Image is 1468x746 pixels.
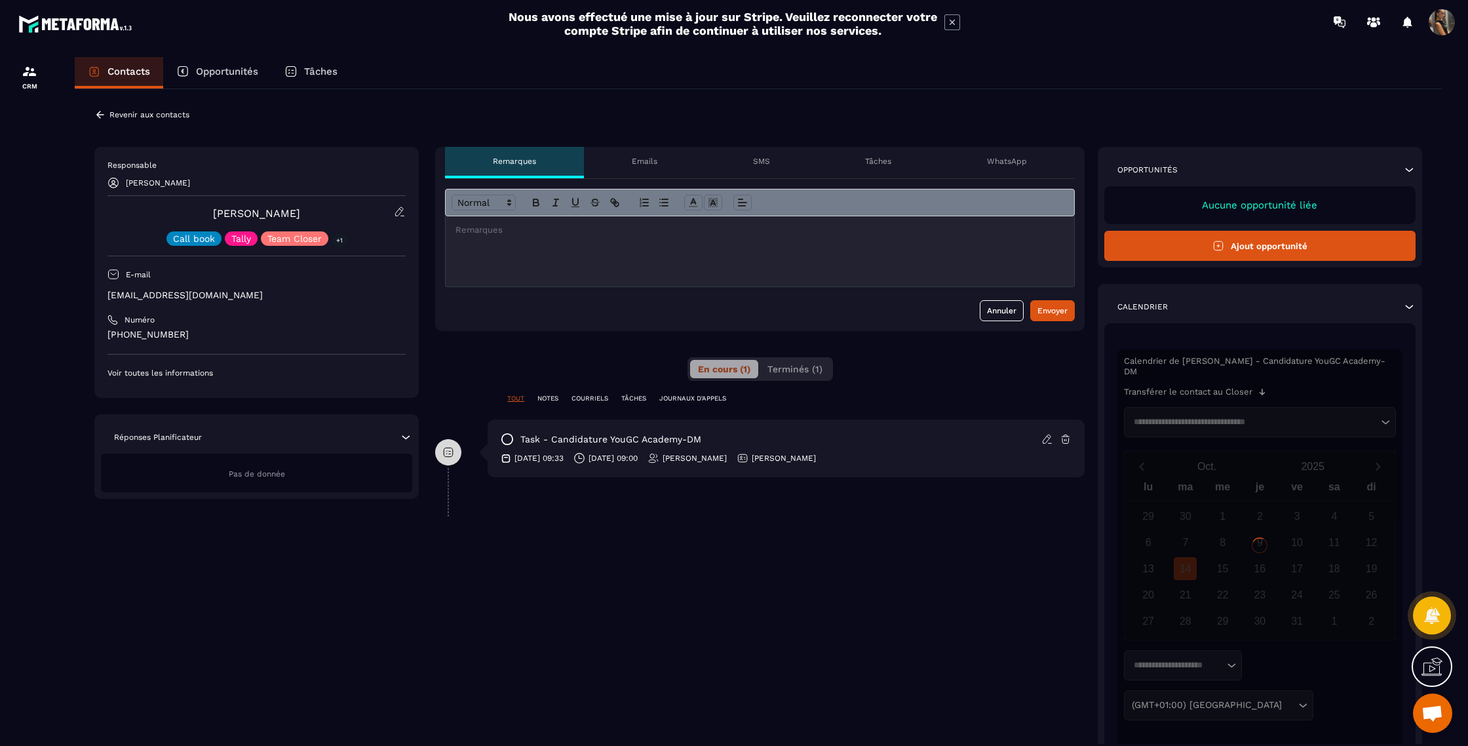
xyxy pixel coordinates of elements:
[75,57,163,88] a: Contacts
[267,234,322,243] p: Team Closer
[18,12,136,36] img: logo
[1030,300,1075,321] button: Envoyer
[332,233,347,247] p: +1
[114,432,202,442] p: Réponses Planificateur
[752,453,816,463] p: [PERSON_NAME]
[514,453,564,463] p: [DATE] 09:33
[163,57,271,88] a: Opportunités
[22,64,37,79] img: formation
[125,315,155,325] p: Numéro
[698,364,750,374] span: En cours (1)
[107,66,150,77] p: Contacts
[507,394,524,403] p: TOUT
[1117,199,1402,211] p: Aucune opportunité liée
[537,394,558,403] p: NOTES
[621,394,646,403] p: TÂCHES
[589,453,638,463] p: [DATE] 09:00
[767,364,822,374] span: Terminés (1)
[304,66,338,77] p: Tâches
[271,57,351,88] a: Tâches
[571,394,608,403] p: COURRIELS
[493,156,536,167] p: Remarques
[1413,694,1452,733] div: Ouvrir le chat
[196,66,258,77] p: Opportunités
[508,10,938,37] h2: Nous avons effectué une mise à jour sur Stripe. Veuillez reconnecter votre compte Stripe afin de ...
[229,469,285,479] span: Pas de donnée
[173,234,215,243] p: Call book
[980,300,1024,321] button: Annuler
[109,110,189,119] p: Revenir aux contacts
[632,156,657,167] p: Emails
[126,269,151,280] p: E-mail
[1037,304,1068,317] div: Envoyer
[3,54,56,100] a: formationformationCRM
[520,433,701,446] p: task - Candidature YouGC Academy-DM
[107,328,406,341] p: [PHONE_NUMBER]
[213,207,300,220] a: [PERSON_NAME]
[987,156,1027,167] p: WhatsApp
[865,156,891,167] p: Tâches
[753,156,770,167] p: SMS
[107,289,406,302] p: [EMAIL_ADDRESS][DOMAIN_NAME]
[231,234,251,243] p: Tally
[107,368,406,378] p: Voir toutes les informations
[126,178,190,187] p: [PERSON_NAME]
[107,160,406,170] p: Responsable
[659,394,726,403] p: JOURNAUX D'APPELS
[1117,165,1178,175] p: Opportunités
[663,453,727,463] p: [PERSON_NAME]
[3,83,56,90] p: CRM
[1117,302,1168,312] p: Calendrier
[1104,231,1416,261] button: Ajout opportunité
[690,360,758,378] button: En cours (1)
[760,360,830,378] button: Terminés (1)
